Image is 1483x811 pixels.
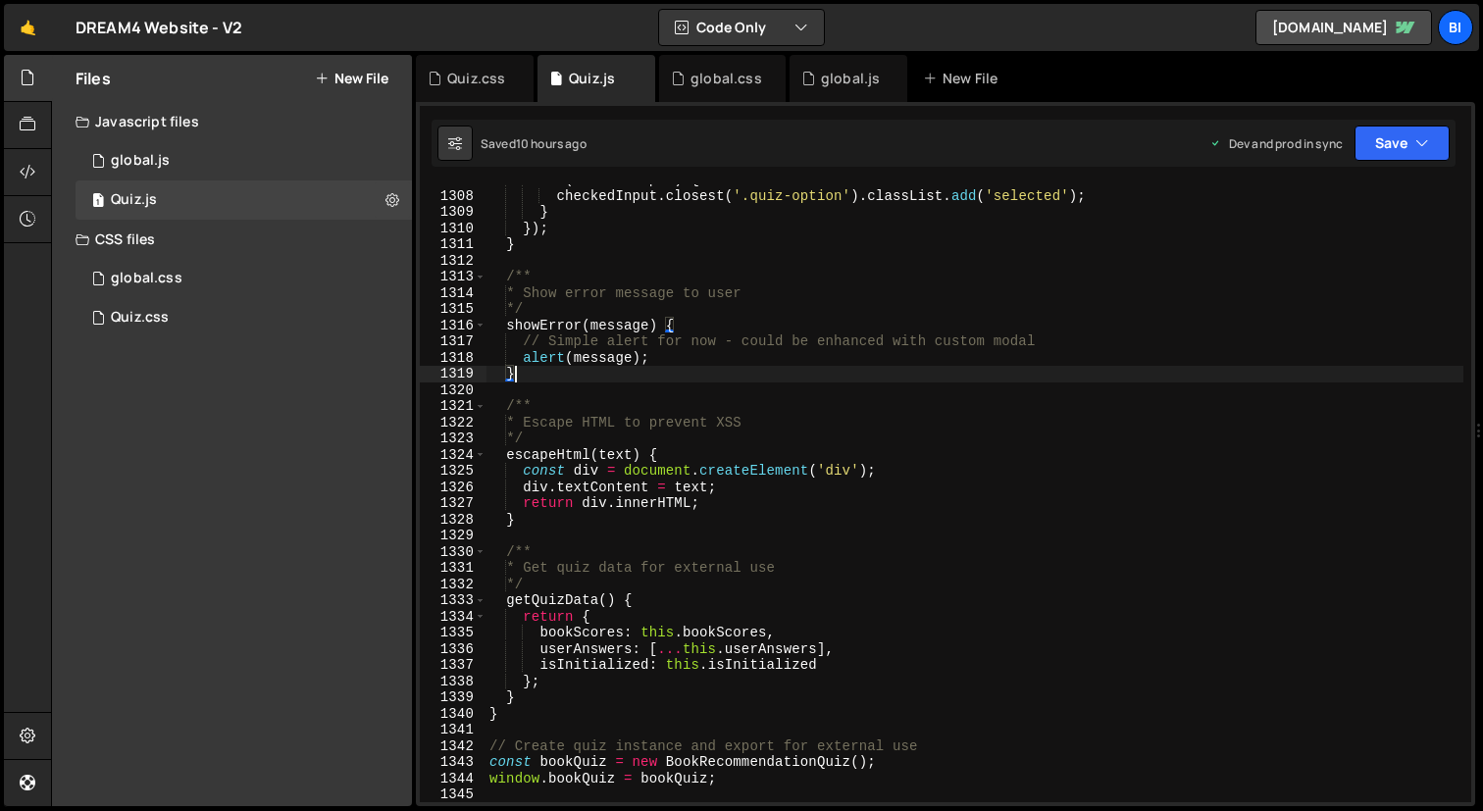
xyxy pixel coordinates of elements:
div: 17250/47890.css [76,298,412,337]
div: 1333 [420,592,486,609]
div: Saved [481,135,587,152]
div: 1337 [420,657,486,674]
div: 17250/47735.css [76,259,412,298]
div: 1317 [420,333,486,350]
div: 1339 [420,689,486,706]
div: 1334 [420,609,486,626]
div: 1314 [420,285,486,302]
div: Quiz.js [111,191,157,209]
span: 1 [92,194,104,210]
h2: Files [76,68,111,89]
div: 1316 [420,318,486,334]
div: 1336 [420,641,486,658]
a: [DOMAIN_NAME] [1255,10,1432,45]
div: 1313 [420,269,486,285]
button: New File [315,71,388,86]
div: 1315 [420,301,486,318]
div: 1326 [420,480,486,496]
div: 1344 [420,771,486,787]
div: 1327 [420,495,486,512]
a: 🤙 [4,4,52,51]
div: 1342 [420,738,486,755]
div: Quiz.js [569,69,615,88]
button: Code Only [659,10,824,45]
div: 1338 [420,674,486,690]
div: 1325 [420,463,486,480]
div: global.js [821,69,880,88]
div: 1321 [420,398,486,415]
div: 1329 [420,528,486,544]
div: CSS files [52,220,412,259]
div: 1310 [420,221,486,237]
button: Save [1355,126,1450,161]
div: 1330 [420,544,486,561]
div: 1332 [420,577,486,593]
div: Dev and prod in sync [1209,135,1343,152]
div: New File [923,69,1005,88]
div: 1319 [420,366,486,382]
a: Bi [1438,10,1473,45]
div: 1320 [420,382,486,399]
div: 1335 [420,625,486,641]
div: 1343 [420,754,486,771]
div: 1328 [420,512,486,529]
div: global.js [111,152,170,170]
div: 1323 [420,431,486,447]
div: 1308 [420,188,486,205]
div: global.css [111,270,182,287]
div: DREAM4 Website - V2 [76,16,242,39]
div: 10 hours ago [516,135,587,152]
div: global.css [690,69,762,88]
div: 1324 [420,447,486,464]
div: 1331 [420,560,486,577]
div: 1341 [420,722,486,738]
div: 1311 [420,236,486,253]
div: 1340 [420,706,486,723]
div: 1345 [420,786,486,803]
div: 1322 [420,415,486,431]
div: 1309 [420,204,486,221]
div: Javascript files [52,102,412,141]
div: Quiz.css [447,69,505,88]
div: Quiz.css [111,309,169,327]
div: 17250/47734.js [76,141,412,180]
div: 17250/47889.js [76,180,412,220]
div: 1318 [420,350,486,367]
div: 1312 [420,253,486,270]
